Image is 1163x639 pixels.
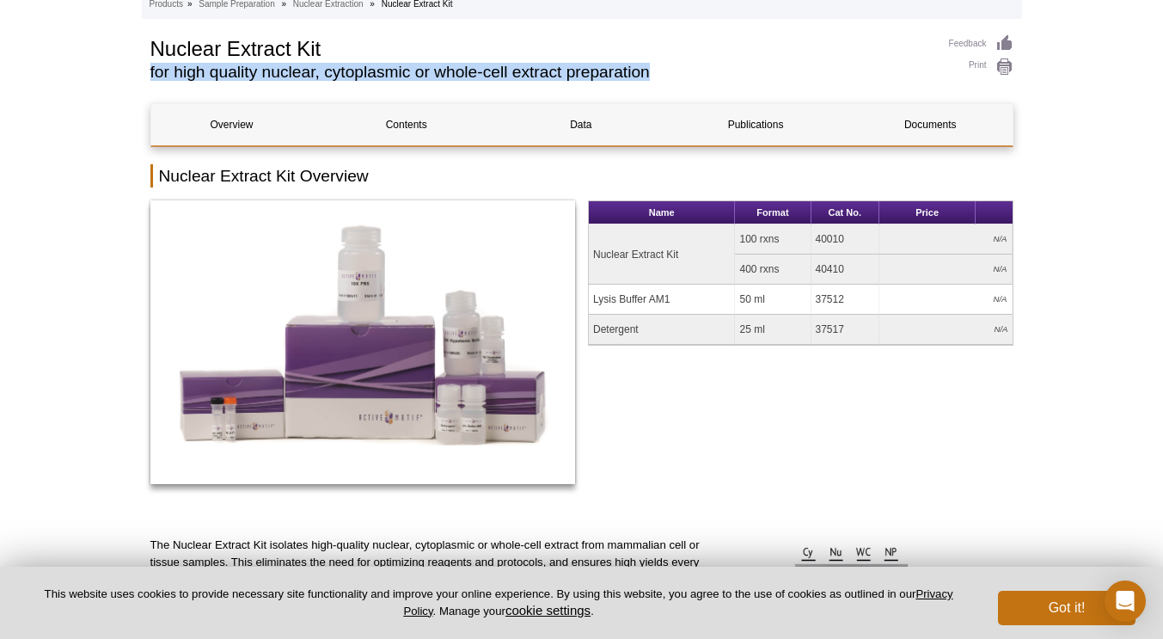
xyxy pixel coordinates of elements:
img: Nuclear Extract Kit [150,200,576,484]
th: Format [735,201,811,224]
td: 50 ml [735,285,811,315]
h1: Nuclear Extract Kit [150,34,932,60]
td: N/A [879,315,1012,345]
a: Print [949,58,1013,77]
a: Data [500,104,662,145]
th: Name [589,201,735,224]
td: N/A [879,255,1012,285]
p: This website uses cookies to provide necessary site functionality and improve your online experie... [28,587,970,619]
a: Overview [151,104,313,145]
th: Price [879,201,976,224]
td: Detergent [589,315,735,345]
td: 25 ml [735,315,811,345]
td: 40410 [811,255,880,285]
td: N/A [879,224,1012,255]
a: Documents [849,104,1011,145]
p: The Nuclear Extract Kit isolates high-quality nuclear, cytoplasmic or whole-cell extract from mam... [150,537,717,623]
td: 40010 [811,224,880,255]
button: Got it! [998,591,1135,625]
td: 400 rxns [735,255,811,285]
div: Open Intercom Messenger [1105,581,1146,622]
td: Nuclear Extract Kit [589,224,735,285]
th: Cat No. [811,201,880,224]
h2: Nuclear Extract Kit Overview [150,164,1013,187]
h2: for high quality nuclear, cytoplasmic or whole-cell extract preparation [150,65,932,80]
a: Publications [675,104,836,145]
a: Contents [326,104,487,145]
td: Lysis Buffer AM1 [589,285,735,315]
a: Privacy Policy [403,587,952,617]
td: 37512 [811,285,880,315]
td: N/A [879,285,1012,315]
td: 100 rxns [735,224,811,255]
button: cookie settings [505,603,591,617]
td: 37517 [811,315,880,345]
a: Feedback [949,34,1013,53]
